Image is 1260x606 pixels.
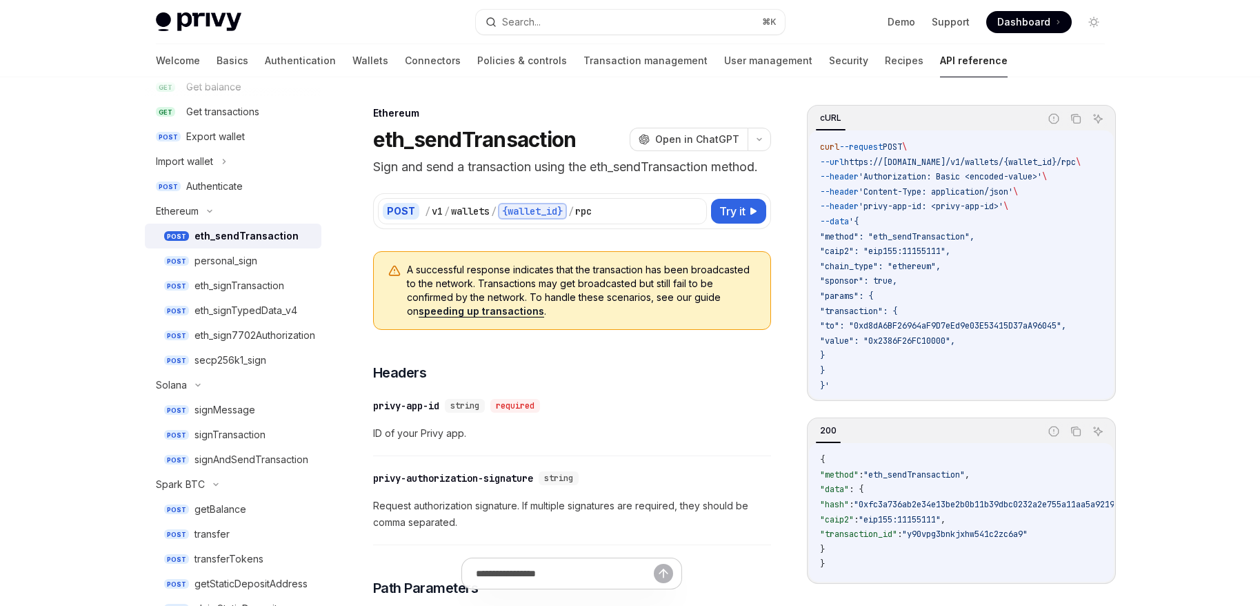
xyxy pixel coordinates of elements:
span: --url [820,157,844,168]
div: privy-authorization-signature [373,471,533,485]
a: POSTgetBalance [145,497,321,522]
button: Ask AI [1089,110,1107,128]
div: POST [383,203,419,219]
svg: Warning [388,264,401,278]
span: Request authorization signature. If multiple signatures are required, they should be comma separa... [373,498,771,531]
span: POST [164,505,189,515]
span: , [965,469,970,480]
div: Spark BTC [156,476,205,493]
div: transfer [194,526,230,543]
span: POST [164,455,189,465]
span: GET [156,107,175,117]
div: personal_sign [194,253,257,269]
div: Search... [502,14,541,30]
button: Ask AI [1089,422,1107,440]
span: "method": "eth_sendTransaction", [820,231,974,242]
button: Send message [654,564,673,583]
span: Dashboard [997,15,1050,29]
div: / [568,204,574,218]
span: POST [883,141,902,153]
div: Export wallet [186,128,245,145]
div: privy-app-id [373,399,439,413]
a: POSTgetStaticDepositAddress [145,571,321,596]
a: Dashboard [986,11,1072,33]
button: Copy the contents from the code block [1067,110,1085,128]
button: Toggle dark mode [1083,11,1105,33]
span: : [859,469,863,480]
span: --header [820,171,859,182]
a: POSTeth_signTypedData_v4 [145,298,321,323]
span: --data [820,216,849,227]
span: , [941,514,946,525]
div: signAndSendTransaction [194,451,308,468]
span: \ [1013,186,1018,197]
a: Connectors [405,44,461,77]
span: --header [820,186,859,197]
span: : [854,514,859,525]
span: POST [156,132,181,142]
span: POST [156,182,181,192]
div: secp256k1_sign [194,352,266,369]
span: "chain_type": "ethereum", [820,261,941,272]
div: Import wallet [156,153,213,170]
span: POST [164,355,189,366]
div: signTransaction [194,427,266,443]
span: \ [1003,201,1008,212]
span: "caip2" [820,514,854,525]
a: Basics [217,44,248,77]
div: getStaticDepositAddress [194,576,308,592]
span: Try it [719,203,746,219]
a: API reference [940,44,1008,77]
a: Transaction management [583,44,708,77]
span: https://[DOMAIN_NAME]/v1/wallets/{wallet_id}/rpc [844,157,1076,168]
span: "method" [820,469,859,480]
a: POSTeth_signTransaction [145,273,321,298]
span: "eth_sendTransaction" [863,469,965,480]
div: 200 [816,422,841,439]
span: "eip155:11155111" [859,514,941,525]
span: POST [164,306,189,316]
div: wallets [451,204,490,218]
span: POST [164,281,189,291]
a: POSTsignTransaction [145,422,321,447]
div: Get transactions [186,104,259,120]
span: \ [1042,171,1047,182]
div: eth_sendTransaction [194,228,299,244]
a: Recipes [885,44,923,77]
span: "caip2": "eip155:11155111", [820,246,950,257]
span: POST [164,231,189,242]
span: \ [1076,157,1081,168]
a: POSTtransferTokens [145,547,321,571]
button: Open in ChatGPT [630,128,748,151]
span: }' [820,380,830,391]
span: "value": "0x2386F26FC10000", [820,335,955,346]
span: "to": "0xd8dA6BF26964aF9D7eEd9e03E53415D37aA96045", [820,320,1066,331]
span: : [897,529,902,540]
span: Headers [373,363,427,382]
span: \ [902,141,907,153]
div: v1 [432,204,443,218]
span: "0xfc3a736ab2e34e13be2b0b11b39dbc0232a2e755a11aa5a9219890d3b2c6c7d8" [854,499,1182,510]
span: : [849,499,854,510]
span: curl [820,141,839,153]
span: POST [164,430,189,440]
div: / [444,204,450,218]
span: "transaction_id" [820,529,897,540]
span: POST [164,529,189,540]
span: } [820,350,825,361]
a: POSTAuthenticate [145,174,321,199]
div: {wallet_id} [498,203,567,219]
div: cURL [816,110,846,126]
button: Try it [711,199,766,224]
a: Security [829,44,868,77]
a: POSTtransfer [145,522,321,547]
div: eth_signTransaction [194,277,284,294]
a: Support [932,15,970,29]
span: ID of your Privy app. [373,425,771,442]
a: POSTeth_sendTransaction [145,224,321,248]
div: Ethereum [373,106,771,120]
span: POST [164,331,189,341]
div: / [491,204,497,218]
a: Demo [888,15,915,29]
span: POST [164,405,189,416]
